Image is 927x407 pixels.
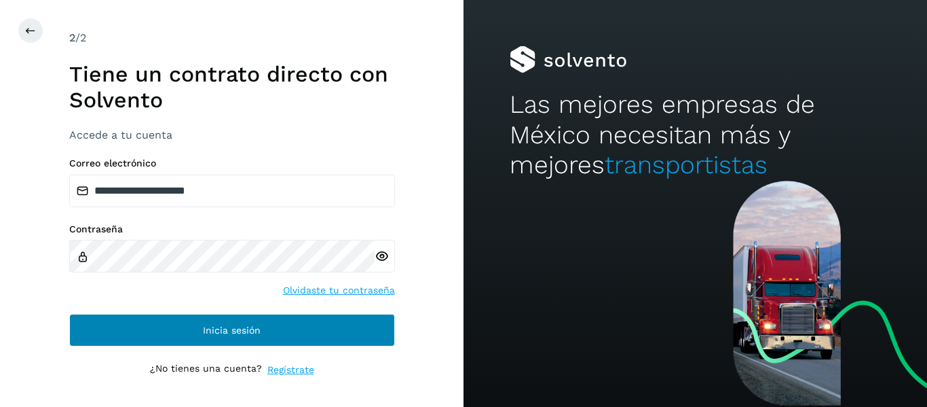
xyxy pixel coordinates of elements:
[69,158,395,169] label: Correo electrónico
[69,314,395,347] button: Inicia sesión
[69,128,395,141] h3: Accede a tu cuenta
[203,325,261,335] span: Inicia sesión
[69,61,395,113] h1: Tiene un contrato directo con Solvento
[267,363,314,377] a: Regístrate
[69,31,75,44] span: 2
[283,283,395,298] a: Olvidaste tu contraseña
[150,363,262,377] p: ¿No tienes una cuenta?
[605,150,768,179] span: transportistas
[69,224,395,235] label: Contraseña
[510,90,880,180] h2: Las mejores empresas de México necesitan más y mejores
